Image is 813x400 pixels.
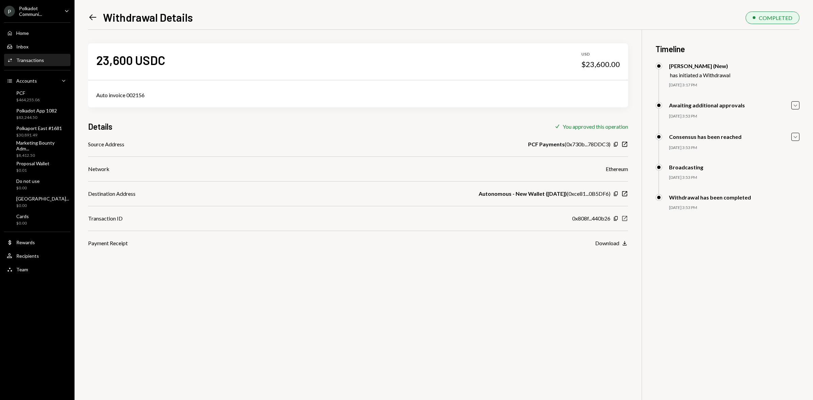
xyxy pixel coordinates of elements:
[16,140,68,151] div: Marketing Bounty Adm...
[4,6,15,17] div: P
[572,214,610,223] div: 0x808f...440b26
[16,115,57,121] div: $83,244.50
[16,196,69,202] div: [GEOGRAPHIC_DATA]...
[16,161,49,166] div: Proposal Wallet
[4,27,70,39] a: Home
[669,164,703,170] div: Broadcasting
[4,106,70,122] a: Polkadot App 1082$83,244.50
[4,40,70,52] a: Inbox
[528,140,610,148] div: ( 0x730b...78DDC3 )
[16,253,39,259] div: Recipients
[16,178,40,184] div: Do not use
[16,44,28,49] div: Inbox
[669,63,730,69] div: [PERSON_NAME] (New)
[88,239,128,247] div: Payment Receipt
[16,57,44,63] div: Transactions
[581,60,620,69] div: $23,600.00
[88,121,112,132] h3: Details
[16,78,37,84] div: Accounts
[19,5,59,17] div: Polkadot Communi...
[16,220,29,226] div: $0.00
[16,185,40,191] div: $0.00
[4,176,70,192] a: Do not use$0.00
[4,54,70,66] a: Transactions
[4,141,70,157] a: Marketing Bounty Adm...$8,412.50
[16,125,62,131] div: Polkaport East #1681
[16,30,29,36] div: Home
[655,43,799,55] h3: Timeline
[759,15,792,21] div: COMPLETED
[16,203,69,209] div: $0.00
[670,72,730,78] div: has initiated a Withdrawal
[528,140,565,148] b: PCF Payments
[103,10,193,24] h1: Withdrawal Details
[4,123,70,140] a: Polkaport East #1681$30,891.49
[4,75,70,87] a: Accounts
[606,165,628,173] div: Ethereum
[4,159,70,175] a: Proposal Wallet$0.01
[479,190,610,198] div: ( 0xce81...0B5DF6 )
[4,263,70,275] a: Team
[4,194,72,210] a: [GEOGRAPHIC_DATA]...$0.00
[669,102,745,108] div: Awaiting additional approvals
[16,168,49,173] div: $0.01
[96,52,165,68] div: 23,600 USDC
[88,140,124,148] div: Source Address
[16,108,57,113] div: Polkadot App 1082
[88,165,109,173] div: Network
[16,132,62,138] div: $30,891.49
[563,123,628,130] div: You approved this operation
[16,90,40,96] div: PCF
[669,133,742,140] div: Consensus has been reached
[479,190,567,198] b: Autonomous - New Wallet ([DATE])
[88,190,135,198] div: Destination Address
[595,240,619,246] div: Download
[16,213,29,219] div: Cards
[4,88,70,104] a: PCF$464,255.06
[4,236,70,248] a: Rewards
[669,205,799,211] div: [DATE] 3:53 PM
[669,145,799,151] div: [DATE] 3:53 PM
[581,51,620,57] div: USD
[669,82,799,88] div: [DATE] 3:17 PM
[96,91,620,99] div: Auto invoice 002156
[4,211,70,228] a: Cards$0.00
[4,250,70,262] a: Recipients
[16,153,68,159] div: $8,412.50
[595,240,628,247] button: Download
[16,267,28,272] div: Team
[16,97,40,103] div: $464,255.06
[16,239,35,245] div: Rewards
[669,175,799,181] div: [DATE] 3:53 PM
[669,113,799,119] div: [DATE] 3:53 PM
[88,214,123,223] div: Transaction ID
[669,194,751,201] div: Withdrawal has been completed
